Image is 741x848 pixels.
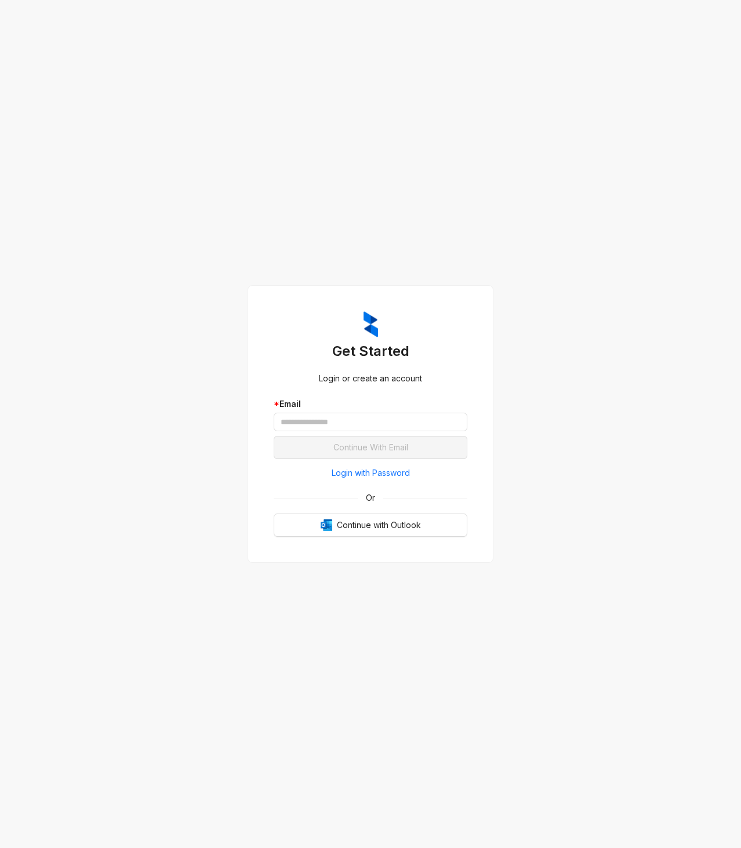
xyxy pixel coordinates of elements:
[274,464,467,482] button: Login with Password
[321,519,332,531] img: Outlook
[364,311,378,338] img: ZumaIcon
[274,436,467,459] button: Continue With Email
[274,342,467,361] h3: Get Started
[274,514,467,537] button: OutlookContinue with Outlook
[274,398,467,410] div: Email
[337,519,421,532] span: Continue with Outlook
[332,467,410,479] span: Login with Password
[358,492,383,504] span: Or
[274,372,467,385] div: Login or create an account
